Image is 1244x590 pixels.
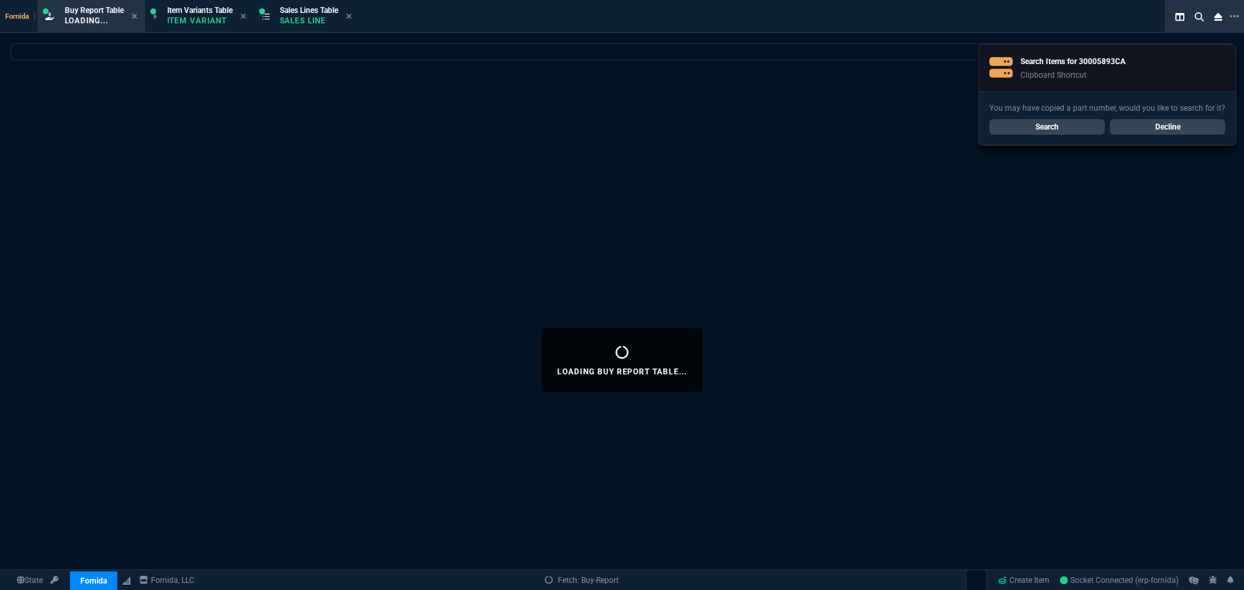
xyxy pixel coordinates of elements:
p: Item Variant [167,16,232,26]
p: You may have copied a part number, would you like to search for it? [989,102,1225,114]
p: Loading... [65,16,124,26]
span: Item Variants Table [167,6,233,15]
a: API TOKEN [47,574,62,586]
a: msbcCompanyName [135,574,198,586]
a: 2vzv4uAofqPhJoSoAACZ [1060,574,1179,586]
a: Search [989,119,1105,135]
p: Clipboard Shortcut [1020,70,1125,80]
nx-icon: Split Panels [1170,9,1190,25]
nx-icon: Search [1190,9,1209,25]
nx-icon: Close Workbench [1209,9,1227,25]
a: Fetch: Buy-Report [545,574,619,586]
span: Fornida [5,12,35,21]
nx-icon: Close Tab [240,12,246,22]
a: Global State [13,574,47,586]
span: Sales Lines Table [280,6,338,15]
a: Decline [1110,119,1225,135]
a: Create Item [993,571,1055,590]
nx-icon: Close Tab [132,12,137,22]
p: Sales Line [280,16,338,26]
p: Search Items for 30005893CA [1020,56,1125,67]
nx-icon: Close Tab [346,12,352,22]
nx-icon: Open New Tab [1230,10,1239,23]
p: Loading Buy Report Table... [557,367,687,377]
span: Socket Connected (erp-fornida) [1060,576,1179,585]
span: Buy Report Table [65,6,124,15]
